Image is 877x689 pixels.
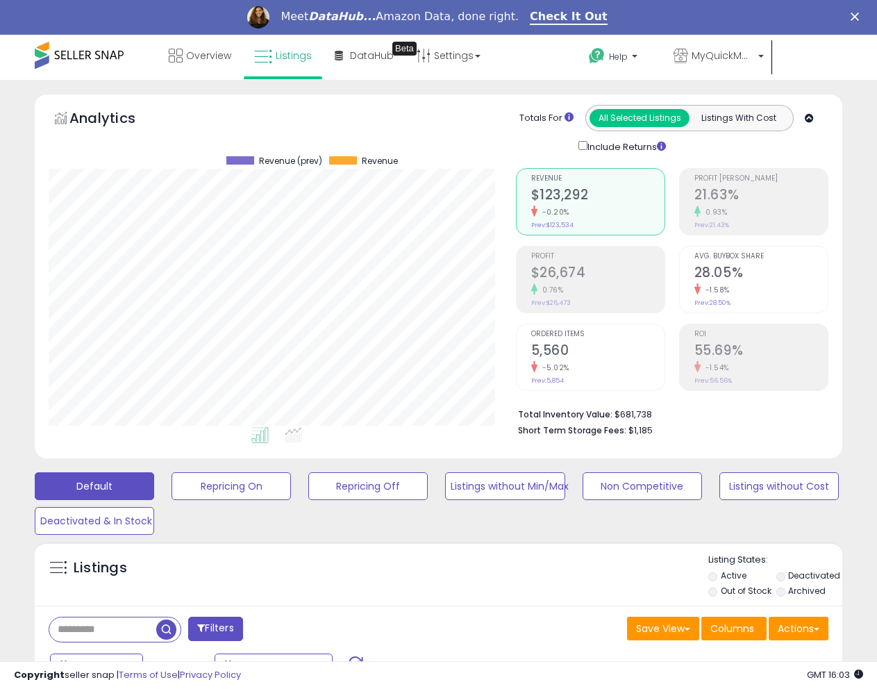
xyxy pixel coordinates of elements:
button: Deactivated & In Stock [35,507,154,535]
small: Prev: 28.50% [694,299,730,307]
button: Columns [701,617,767,640]
span: ROI [694,331,828,338]
a: Settings [406,35,491,76]
div: Tooltip anchor [392,42,417,56]
img: Profile image for Georgie [247,6,269,28]
i: Get Help [588,47,605,65]
small: Prev: 5,854 [531,376,564,385]
i: DataHub... [308,10,376,23]
span: DataHub [350,49,394,63]
b: Short Term Storage Fees: [518,424,626,436]
h2: 55.69% [694,342,828,361]
h5: Listings [74,558,127,578]
span: MyQuickMart [692,49,754,63]
a: Terms of Use [119,668,178,681]
button: Repricing On [172,472,291,500]
span: Revenue [531,175,665,183]
span: Revenue (prev) [259,156,322,166]
div: Include Returns [568,138,683,154]
b: Total Inventory Value: [518,408,612,420]
button: Default [35,472,154,500]
h2: $26,674 [531,265,665,283]
span: Aug-26 - Sep-01 [235,658,315,672]
h2: 28.05% [694,265,828,283]
button: Listings without Cost [719,472,839,500]
div: Meet Amazon Data, done right. [281,10,519,24]
span: Profit [531,253,665,260]
button: Listings With Cost [689,109,789,127]
small: Prev: 21.43% [694,221,729,229]
span: Avg. Buybox Share [694,253,828,260]
label: Active [721,570,746,581]
a: MyQuickMart [663,35,774,80]
span: Help [609,51,628,63]
a: Check It Out [530,10,608,25]
span: Overview [186,49,231,63]
small: Prev: $26,473 [531,299,571,307]
span: 2025-09-9 16:03 GMT [807,668,863,681]
span: Columns [710,622,754,636]
div: seller snap | | [14,669,241,682]
small: Prev: $123,534 [531,221,574,229]
div: Close [851,13,865,21]
h2: 5,560 [531,342,665,361]
h2: $123,292 [531,187,665,206]
small: 0.93% [701,207,728,217]
span: Profit [PERSON_NAME] [694,175,828,183]
span: Compared to: [145,660,209,673]
label: Out of Stock [721,585,771,597]
a: Overview [158,35,242,76]
a: Listings [244,35,322,76]
p: Listing States: [708,554,842,567]
small: -1.58% [701,285,730,295]
small: 0.76% [537,285,564,295]
a: DataHub [324,35,404,76]
a: Privacy Policy [180,668,241,681]
button: Filters [188,617,242,641]
button: Actions [769,617,828,640]
small: -0.20% [537,207,569,217]
small: -5.02% [537,363,569,373]
strong: Copyright [14,668,65,681]
h5: Analytics [69,108,162,131]
button: All Selected Listings [590,109,690,127]
span: $1,185 [628,424,653,437]
label: Deactivated [788,570,840,581]
button: Aug-26 - Sep-01 [215,654,333,677]
div: Totals For [519,112,574,125]
button: Last 7 Days [50,654,143,677]
a: Help [578,37,661,80]
button: Non Competitive [583,472,702,500]
button: Listings without Min/Max [445,472,565,500]
label: Archived [788,585,826,597]
button: Save View [627,617,699,640]
h2: 21.63% [694,187,828,206]
span: Ordered Items [531,331,665,338]
span: Last 7 Days [71,658,126,672]
span: Revenue [362,156,398,166]
span: Listings [276,49,312,63]
small: Prev: 56.56% [694,376,732,385]
small: -1.54% [701,363,729,373]
button: Repricing Off [308,472,428,500]
li: $681,738 [518,405,818,422]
